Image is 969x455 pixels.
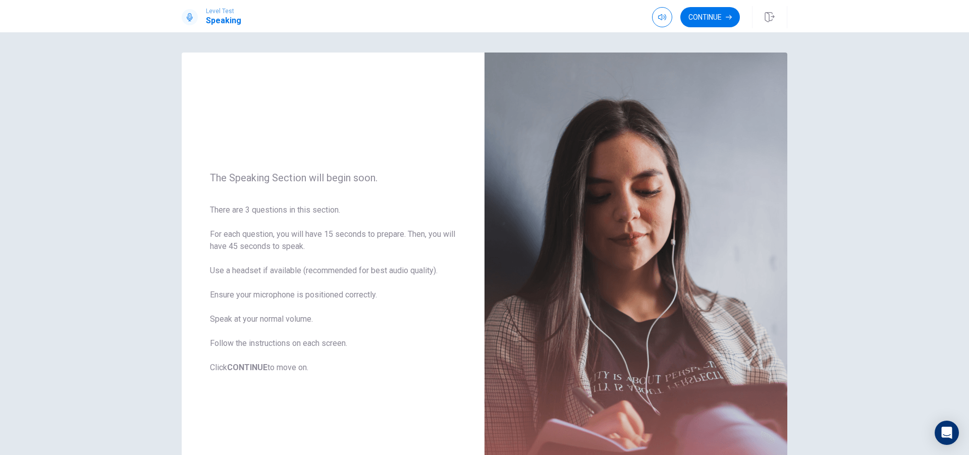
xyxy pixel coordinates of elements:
h1: Speaking [206,15,241,27]
span: The Speaking Section will begin soon. [210,172,456,184]
span: There are 3 questions in this section. For each question, you will have 15 seconds to prepare. Th... [210,204,456,374]
div: Open Intercom Messenger [935,421,959,445]
button: Continue [680,7,740,27]
b: CONTINUE [227,363,267,372]
span: Level Test [206,8,241,15]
